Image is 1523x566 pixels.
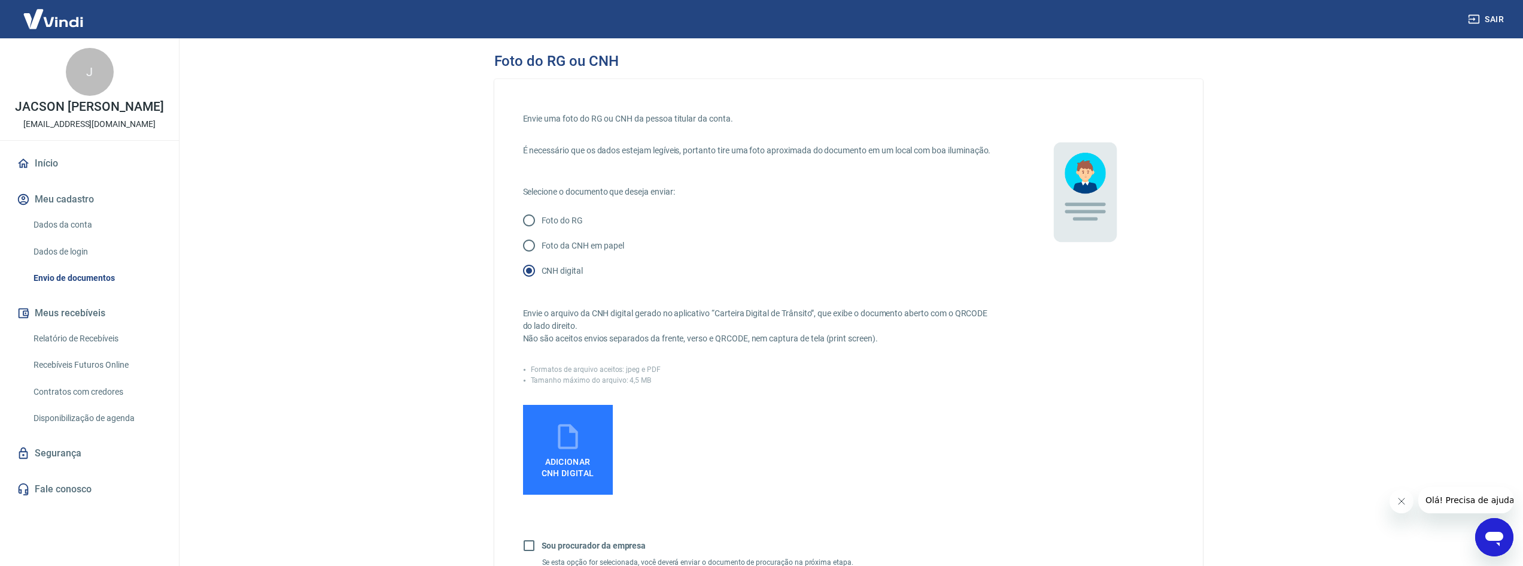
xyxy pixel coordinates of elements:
[29,380,165,404] a: Contratos com credores
[29,240,165,264] a: Dados de login
[14,476,165,503] a: Fale conosco
[29,266,165,290] a: Envio de documentos
[542,457,594,479] span: Adicionar CNH Digital
[1418,487,1513,513] iframe: Mensagem da empresa
[542,265,583,277] p: CNH digital
[531,375,652,386] p: Tamanho máximo do arquivo: 4,5 MB
[14,1,92,37] img: Vindi
[29,213,165,237] a: Dados da conta
[523,113,995,125] p: Envie uma foto do RG ou CNH da pessoa titular da conta.
[23,118,156,131] p: [EMAIL_ADDRESS][DOMAIN_NAME]
[14,440,165,467] a: Segurança
[29,406,165,431] a: Disponibilização de agenda
[7,8,101,18] span: Olá! Precisa de ajuda?
[29,353,165,377] a: Recebíveis Futuros Online
[542,214,583,227] p: Foto do RG
[494,53,619,69] h3: Foto do RG ou CNH
[523,186,995,198] p: Selecione o documento que deseja enviar:
[66,48,114,96] div: J
[542,240,624,252] p: Foto da CNH em papel
[995,108,1174,287] img: 9UttyuGgyT+7LlLseZI9Bh5IL9fdlyU7YsUREGKXXh6YNWHhDkCHSobsCnUJ8bxtmpXAruDXapAwAAAAAAAAAAAAAAAAAAAAA...
[523,144,995,157] p: É necessário que os dados estejam legíveis, portanto tire uma foto aproximada do documento em um ...
[523,307,995,345] p: Envie o arquivo da CNH digital gerado no aplicativo “Carteira Digital de Trânsito”, que exibe o d...
[523,405,613,495] label: AdicionarCNH Digital
[29,326,165,351] a: Relatório de Recebíveis
[14,150,165,177] a: Início
[1390,489,1413,513] iframe: Fechar mensagem
[531,364,661,375] p: Formatos de arquivo aceitos: jpeg e PDF
[14,186,165,213] button: Meu cadastro
[15,101,163,113] p: JACSON [PERSON_NAME]
[1475,518,1513,556] iframe: Botão para abrir a janela de mensagens
[1466,8,1509,31] button: Sair
[14,300,165,326] button: Meus recebíveis
[542,541,646,550] b: Sou procurador da empresa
